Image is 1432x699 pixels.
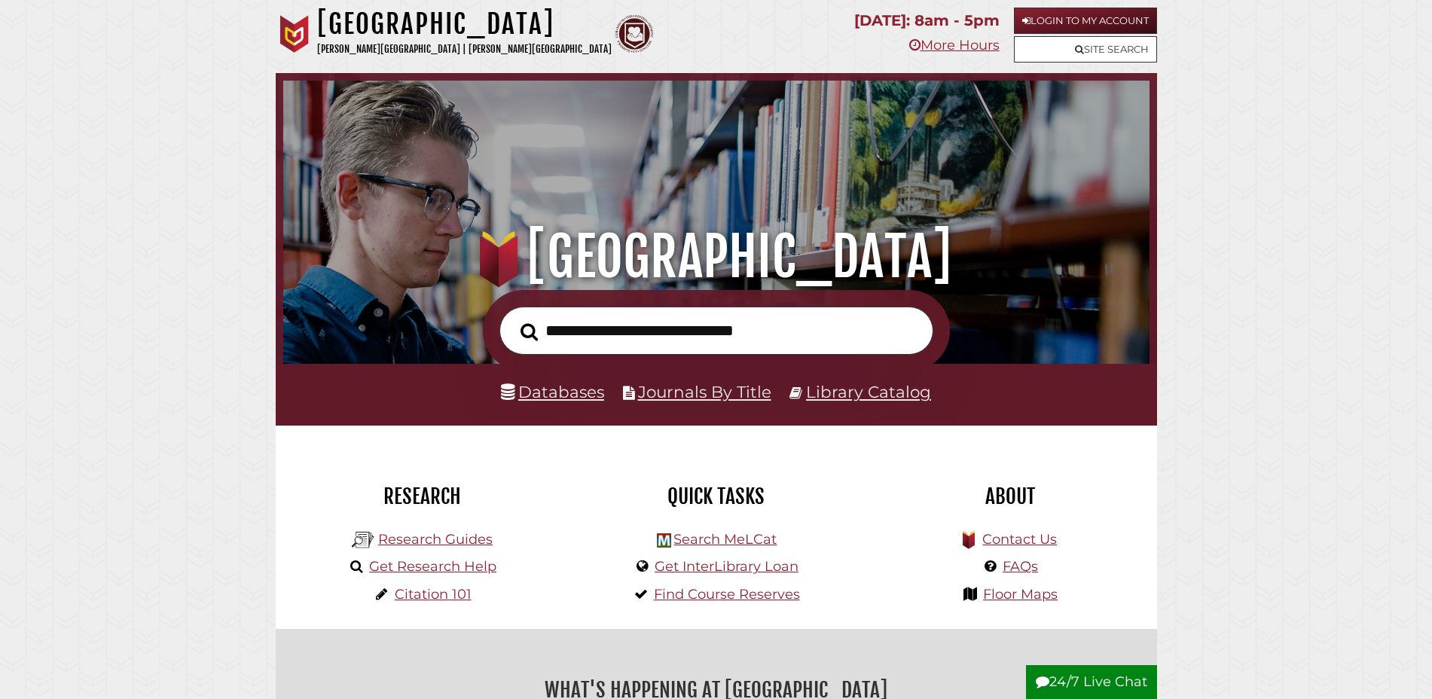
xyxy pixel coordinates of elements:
a: Research Guides [378,531,493,548]
a: Get Research Help [369,558,496,575]
h1: [GEOGRAPHIC_DATA] [317,8,612,41]
h1: [GEOGRAPHIC_DATA] [304,224,1128,290]
a: Databases [501,382,604,401]
a: Journals By Title [638,382,771,401]
img: Hekman Library Logo [352,529,374,551]
button: Search [513,319,545,346]
a: FAQs [1003,558,1038,575]
p: [DATE]: 8am - 5pm [854,8,1000,34]
a: Citation 101 [395,586,472,603]
a: Contact Us [982,531,1057,548]
p: [PERSON_NAME][GEOGRAPHIC_DATA] | [PERSON_NAME][GEOGRAPHIC_DATA] [317,41,612,58]
a: Floor Maps [983,586,1058,603]
img: Calvin University [276,15,313,53]
a: Get InterLibrary Loan [655,558,798,575]
a: More Hours [909,37,1000,53]
i: Search [521,322,538,341]
h2: Quick Tasks [581,484,852,509]
a: Login to My Account [1014,8,1157,34]
a: Find Course Reserves [654,586,800,603]
a: Search MeLCat [673,531,777,548]
h2: Research [287,484,558,509]
a: Library Catalog [806,382,931,401]
h2: About [875,484,1146,509]
img: Hekman Library Logo [657,533,671,548]
img: Calvin Theological Seminary [615,15,653,53]
a: Site Search [1014,36,1157,63]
